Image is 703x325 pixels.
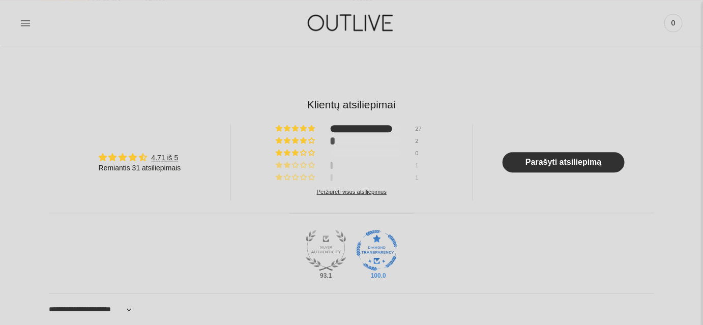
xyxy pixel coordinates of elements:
[416,137,428,144] div: 2
[416,174,428,181] div: 1
[276,162,316,169] div: 3% (1) reviews with 2 star rating
[357,230,397,271] a: Judge.me Diamond Transparent Shop medal 100.0
[49,97,654,112] h2: Klientų atsiliepimai
[416,125,428,132] div: 27
[666,16,681,30] span: 0
[369,272,385,280] div: 100.0
[276,125,316,132] div: 87% (27) reviews with 5 star rating
[276,137,316,144] div: 6% (2) reviews with 4 star rating
[288,5,415,40] img: OUTLIVE
[99,152,181,163] div: Average rating is 4.71 stars
[306,230,346,271] img: Judge.me Silver Authentic Shop medal
[357,230,397,274] div: Diamond Transparent Shop. Published 100% of verified reviews received in total
[318,272,334,280] div: 93.1
[317,188,387,195] div: Peržiūrėti visus atsiliepimus
[503,152,625,172] a: Parašyti atsiliepimą
[664,12,683,34] a: 0
[276,174,316,181] div: 3% (1) reviews with 1 star rating
[49,298,134,322] select: Sort dropdown
[151,154,178,162] a: 4.71 iš 5
[99,163,181,173] div: Remiantis 31 atsiliepimais
[357,230,397,271] img: Judge.me Diamond Transparent Shop medal
[306,230,346,271] a: Judge.me Silver Authentic Shop medal 93.1
[416,162,428,169] div: 1
[306,230,346,274] div: Silver Authentic Shop. At least 90% of published reviews are verified reviews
